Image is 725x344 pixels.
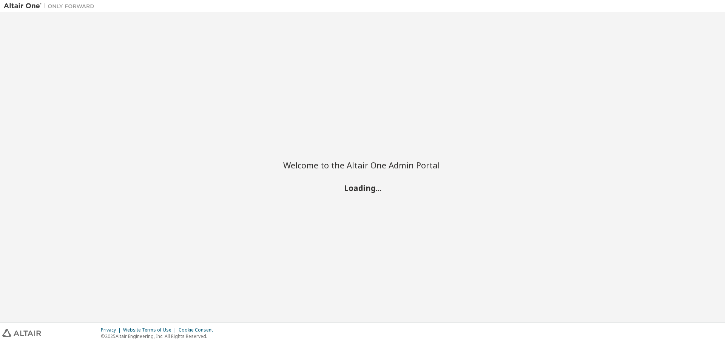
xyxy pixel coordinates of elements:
[283,160,442,170] h2: Welcome to the Altair One Admin Portal
[4,2,98,10] img: Altair One
[123,327,179,333] div: Website Terms of Use
[283,183,442,193] h2: Loading...
[101,333,217,339] p: © 2025 Altair Engineering, Inc. All Rights Reserved.
[101,327,123,333] div: Privacy
[179,327,217,333] div: Cookie Consent
[2,329,41,337] img: altair_logo.svg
